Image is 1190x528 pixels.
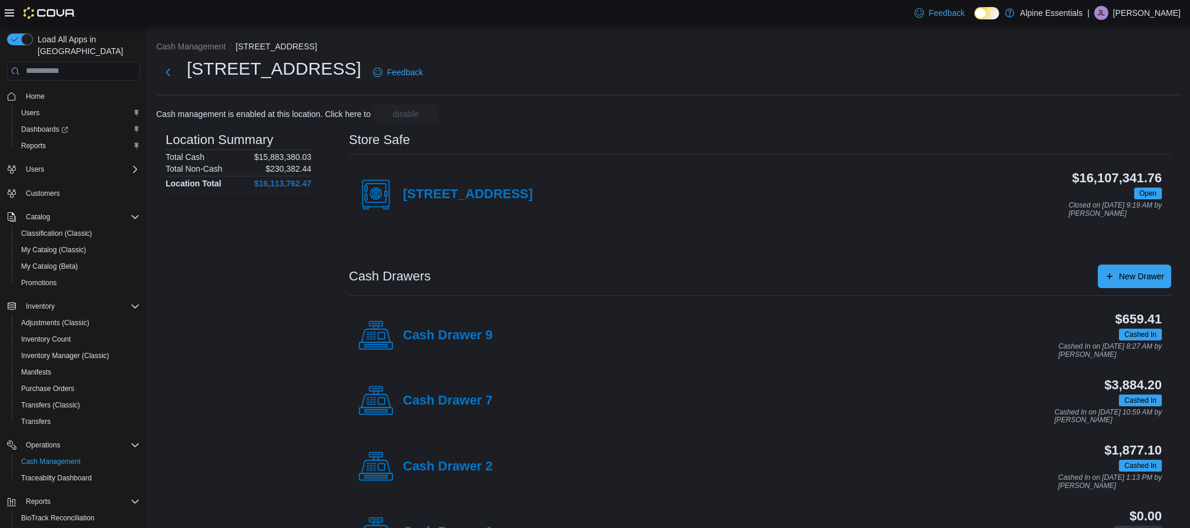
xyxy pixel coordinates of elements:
[156,109,371,119] p: Cash management is enabled at this location. Click here to
[12,347,144,364] button: Inventory Manager (Classic)
[1054,409,1162,425] p: Cashed In on [DATE] 10:59 AM by [PERSON_NAME]
[16,276,140,290] span: Promotions
[21,89,49,103] a: Home
[21,125,68,134] span: Dashboards
[166,164,223,173] h6: Total Non-Cash
[21,494,55,509] button: Reports
[16,511,99,525] a: BioTrack Reconciliation
[2,88,144,105] button: Home
[373,105,439,123] button: disable
[265,164,311,173] p: $230,382.44
[1124,329,1157,340] span: Cashed In
[1087,6,1090,20] p: |
[16,243,91,257] a: My Catalog (Classic)
[21,513,95,523] span: BioTrack Reconciliation
[1119,270,1164,282] span: New Drawer
[1115,312,1162,326] h3: $659.41
[21,438,140,452] span: Operations
[12,413,144,430] button: Transfers
[12,380,144,397] button: Purchase Orders
[1113,6,1181,20] p: [PERSON_NAME]
[26,189,60,198] span: Customers
[21,417,51,426] span: Transfers
[16,106,140,120] span: Users
[1139,188,1157,199] span: Open
[12,121,144,138] a: Dashboards
[1058,343,1162,359] p: Cashed In on [DATE] 8:27 AM by [PERSON_NAME]
[1094,6,1108,20] div: Jaz Lorentzen
[16,398,140,412] span: Transfers (Classic)
[21,186,140,200] span: Customers
[1130,509,1162,523] h3: $0.00
[349,133,410,147] h3: Store Safe
[16,365,56,379] a: Manifests
[16,455,85,469] a: Cash Management
[403,328,493,343] h4: Cash Drawer 9
[12,397,144,413] button: Transfers (Classic)
[12,258,144,275] button: My Catalog (Beta)
[16,139,51,153] a: Reports
[21,335,71,344] span: Inventory Count
[187,57,361,81] h1: [STREET_ADDRESS]
[1104,443,1162,457] h3: $1,877.10
[16,332,76,346] a: Inventory Count
[1119,329,1162,340] span: Cashed In
[16,259,140,273] span: My Catalog (Beta)
[254,152,311,162] p: $15,883,380.03
[403,187,533,202] h4: [STREET_ADDRESS]
[16,122,73,136] a: Dashboards
[16,349,140,363] span: Inventory Manager (Classic)
[21,438,65,452] button: Operations
[974,7,999,19] input: Dark Mode
[16,122,140,136] span: Dashboards
[16,316,140,330] span: Adjustments (Classic)
[2,298,144,315] button: Inventory
[2,437,144,453] button: Operations
[1098,6,1105,20] span: JL
[16,382,79,396] a: Purchase Orders
[16,511,140,525] span: BioTrack Reconciliation
[156,42,226,51] button: Cash Management
[16,471,96,485] a: Traceabilty Dashboard
[16,471,140,485] span: Traceabilty Dashboard
[21,351,109,360] span: Inventory Manager (Classic)
[12,315,144,331] button: Adjustments (Classic)
[1124,460,1157,471] span: Cashed In
[1134,188,1162,199] span: Open
[393,108,419,120] span: disable
[1104,378,1162,392] h3: $3,884.20
[16,226,140,240] span: Classification (Classic)
[166,179,221,188] h4: Location Total
[21,299,59,313] button: Inventory
[12,225,144,242] button: Classification (Classic)
[21,141,46,151] span: Reports
[1020,6,1083,20] p: Alpine Essentials
[387,66,423,78] span: Feedback
[2,161,144,178] button: Users
[26,440,60,450] span: Operations
[26,92,45,101] span: Home
[21,262,78,271] span: My Catalog (Beta)
[16,415,55,429] a: Transfers
[12,331,144,347] button: Inventory Count
[16,259,83,273] a: My Catalog (Beta)
[16,106,44,120] a: Users
[12,470,144,486] button: Traceabilty Dashboard
[21,89,140,103] span: Home
[16,398,85,412] a: Transfers (Classic)
[1124,395,1157,406] span: Cashed In
[16,382,140,396] span: Purchase Orders
[21,278,57,288] span: Promotions
[12,453,144,470] button: Cash Management
[16,139,140,153] span: Reports
[2,185,144,202] button: Customers
[21,186,65,200] a: Customers
[12,138,144,154] button: Reports
[16,365,140,379] span: Manifests
[26,302,55,311] span: Inventory
[16,276,62,290] a: Promotions
[21,162,140,176] span: Users
[12,242,144,258] button: My Catalog (Classic)
[1068,202,1162,218] p: Closed on [DATE] 9:19 AM by [PERSON_NAME]
[1072,171,1162,185] h3: $16,107,341.76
